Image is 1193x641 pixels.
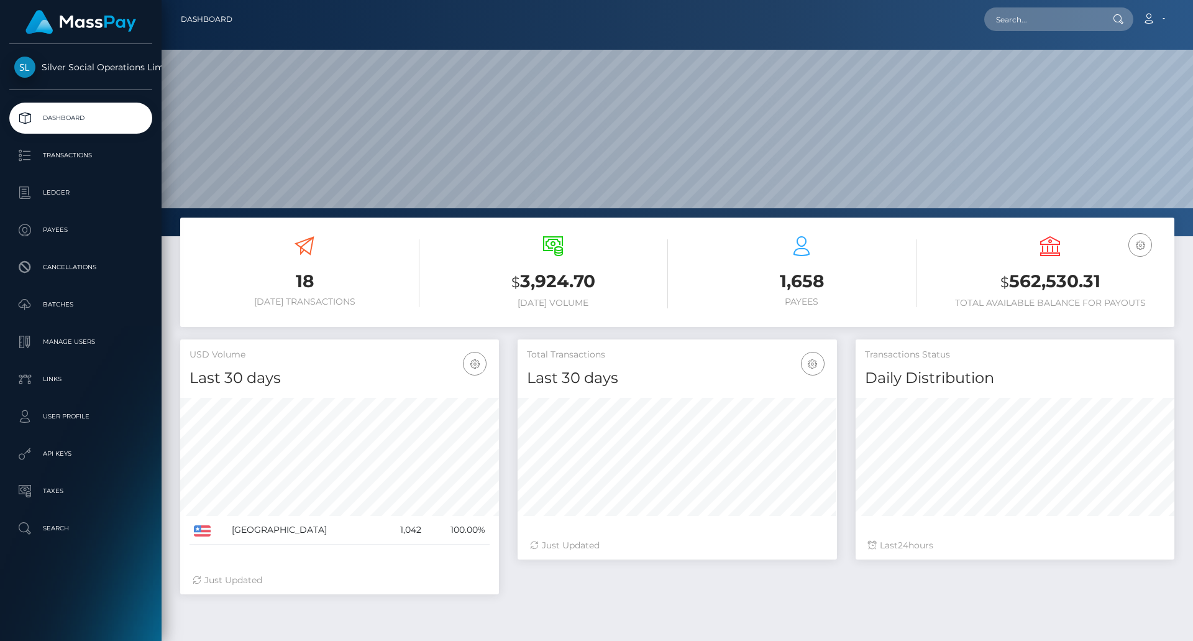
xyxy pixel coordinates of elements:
a: Payees [9,214,152,246]
p: Transactions [14,146,147,165]
span: 24 [898,540,908,551]
h3: 562,530.31 [935,269,1165,295]
p: User Profile [14,407,147,426]
a: Taxes [9,476,152,507]
img: Silver Social Operations Limited [14,57,35,78]
div: Just Updated [530,539,824,552]
a: Search [9,513,152,544]
td: 100.00% [426,516,490,545]
p: Batches [14,295,147,314]
a: API Keys [9,438,152,469]
a: User Profile [9,401,152,432]
p: Cancellations [14,258,147,277]
a: Links [9,364,152,395]
a: Manage Users [9,326,152,357]
h5: USD Volume [190,349,490,361]
span: Silver Social Operations Limited [9,62,152,73]
h3: 1,658 [687,269,916,293]
h5: Total Transactions [527,349,827,361]
img: MassPay Logo [25,10,136,34]
h3: 18 [190,269,419,293]
div: Last hours [868,539,1162,552]
a: Cancellations [9,252,152,283]
h6: Payees [687,297,916,307]
h4: Daily Distribution [865,367,1165,389]
p: Payees [14,221,147,239]
div: Just Updated [193,574,487,587]
h5: Transactions Status [865,349,1165,361]
p: Search [14,519,147,538]
p: Taxes [14,482,147,500]
a: Batches [9,289,152,320]
p: Links [14,370,147,389]
h6: Total Available Balance for Payouts [935,298,1165,308]
h4: Last 30 days [527,367,827,389]
a: Transactions [9,140,152,171]
h6: [DATE] Transactions [190,297,419,307]
a: Dashboard [9,103,152,134]
h4: Last 30 days [190,367,490,389]
small: $ [1000,274,1009,291]
a: Dashboard [181,6,232,32]
td: [GEOGRAPHIC_DATA] [227,516,382,545]
img: US.png [194,525,211,537]
h6: [DATE] Volume [438,298,668,308]
p: Dashboard [14,109,147,127]
p: Manage Users [14,333,147,351]
td: 1,042 [381,516,425,545]
p: Ledger [14,183,147,202]
p: API Keys [14,445,147,463]
small: $ [511,274,520,291]
input: Search... [984,7,1101,31]
h3: 3,924.70 [438,269,668,295]
a: Ledger [9,177,152,208]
